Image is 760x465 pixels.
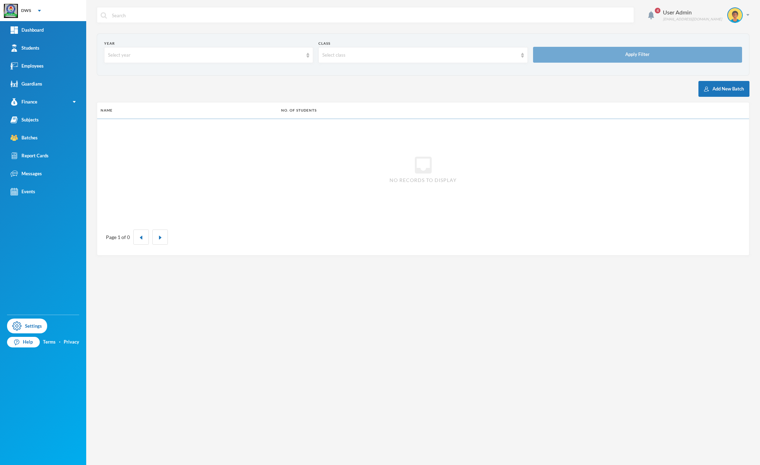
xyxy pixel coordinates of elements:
[11,134,38,142] div: Batches
[106,233,130,241] div: Page 1 of 0
[101,12,107,19] img: search
[11,98,37,106] div: Finance
[663,8,722,17] div: User Admin
[43,339,56,346] a: Terms
[108,52,303,59] div: Select year
[11,116,39,124] div: Subjects
[64,339,79,346] a: Privacy
[11,188,35,195] div: Events
[7,337,40,347] a: Help
[11,44,39,52] div: Students
[11,80,42,88] div: Guardians
[7,319,47,333] a: Settings
[104,41,313,46] div: Year
[97,102,278,118] th: Name
[11,170,42,177] div: Messages
[533,47,742,63] button: Apply Filter
[698,81,749,97] button: Add New Batch
[4,4,18,18] img: logo
[318,41,527,46] div: Class
[655,8,660,13] span: 4
[11,26,44,34] div: Dashboard
[11,152,49,159] div: Report Cards
[389,176,457,184] span: No records to display
[111,7,630,23] input: Search
[728,8,742,22] img: STUDENT
[278,102,682,118] th: No. of students
[21,7,31,14] div: DWS
[322,52,517,59] div: Select class
[663,17,722,22] div: [EMAIL_ADDRESS][DOMAIN_NAME]
[59,339,61,346] div: ·
[412,154,435,176] i: inbox
[11,62,44,70] div: Employees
